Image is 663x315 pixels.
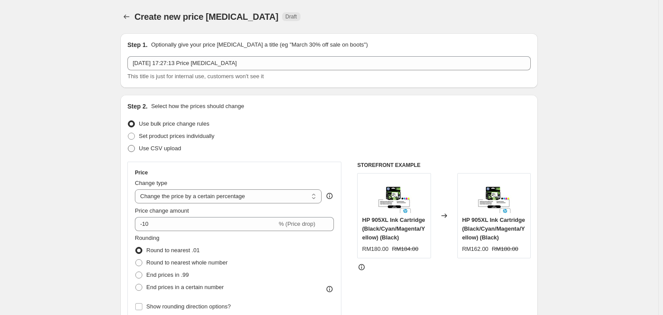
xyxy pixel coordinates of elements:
span: RM184.00 [392,246,418,252]
img: 9055_80x.jpg [377,178,412,213]
span: % (Price drop) [279,221,315,227]
span: Use CSV upload [139,145,181,152]
span: RM180.00 [362,246,388,252]
span: RM162.00 [462,246,489,252]
span: Set product prices individually [139,133,214,139]
div: help [325,192,334,200]
h2: Step 2. [127,102,148,111]
span: Use bulk price change rules [139,120,209,127]
p: Optionally give your price [MEDICAL_DATA] a title (eg "March 30% off sale on boots") [151,40,368,49]
img: 9055_80x.jpg [476,178,511,213]
span: Draft [286,13,297,20]
span: Round to nearest .01 [146,247,199,253]
input: -15 [135,217,277,231]
span: HP 905XL Ink Cartridge (Black/Cyan/Magenta/Yellow) (Black) [362,217,425,241]
span: End prices in a certain number [146,284,224,290]
span: Show rounding direction options? [146,303,231,310]
span: Create new price [MEDICAL_DATA] [134,12,279,22]
span: Rounding [135,235,159,241]
h3: Price [135,169,148,176]
p: Select how the prices should change [151,102,244,111]
span: End prices in .99 [146,272,189,278]
input: 30% off holiday sale [127,56,531,70]
span: This title is just for internal use, customers won't see it [127,73,264,80]
span: RM180.00 [492,246,518,252]
h2: Step 1. [127,40,148,49]
button: Price change jobs [120,11,133,23]
span: Price change amount [135,207,189,214]
span: Round to nearest whole number [146,259,228,266]
span: HP 905XL Ink Cartridge (Black/Cyan/Magenta/Yellow) (Black) [462,217,525,241]
span: Change type [135,180,167,186]
h6: STOREFRONT EXAMPLE [357,162,531,169]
